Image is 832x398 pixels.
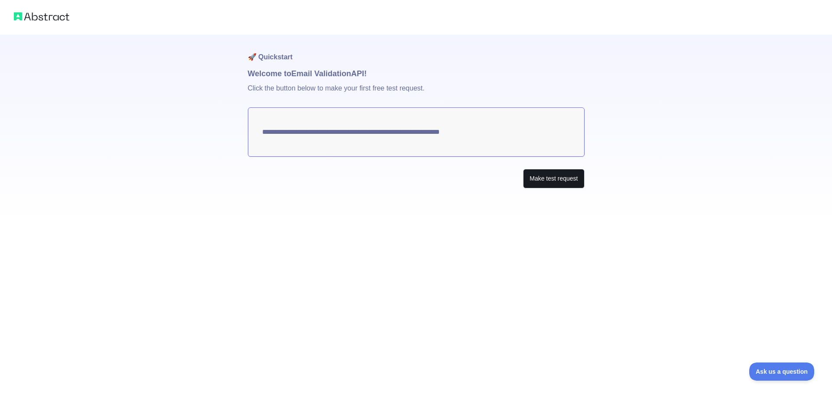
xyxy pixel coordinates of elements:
img: Abstract logo [14,10,69,23]
p: Click the button below to make your first free test request. [248,80,585,107]
iframe: Toggle Customer Support [749,362,815,381]
button: Make test request [523,169,584,188]
h1: Welcome to Email Validation API! [248,68,585,80]
h1: 🚀 Quickstart [248,35,585,68]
